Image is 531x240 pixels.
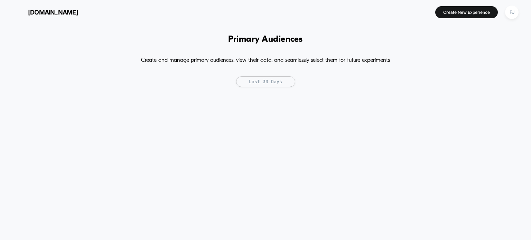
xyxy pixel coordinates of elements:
[503,5,521,19] button: FJ
[10,7,80,18] button: [DOMAIN_NAME]
[228,35,302,45] h1: Primary Audiences
[236,76,295,87] span: Last 30 Days
[505,6,519,19] div: FJ
[141,55,390,66] p: Create and manage primary audiences, view their data, and seamlessly select them for future exper...
[28,9,78,16] span: [DOMAIN_NAME]
[435,6,498,18] button: Create New Experience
